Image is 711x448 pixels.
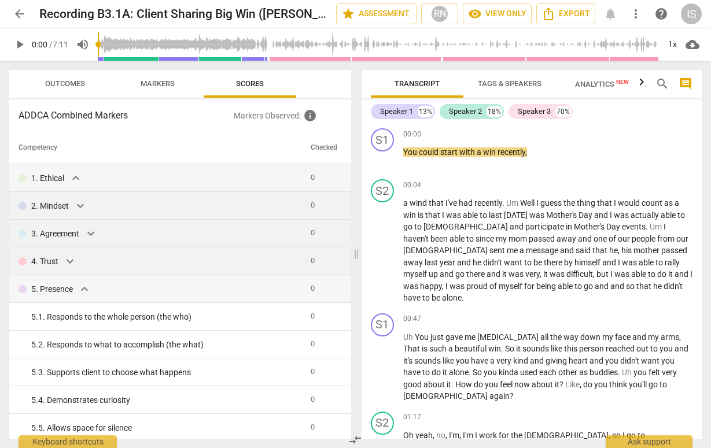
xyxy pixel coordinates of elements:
[620,356,641,365] span: didn't
[445,282,450,291] span: I
[550,332,563,342] span: the
[429,344,448,353] span: such
[450,234,466,243] span: able
[618,246,621,255] span: ,
[425,210,442,220] span: that
[496,356,513,365] span: very
[566,222,574,231] span: in
[72,34,93,55] button: Volume
[502,198,506,208] span: .
[468,7,526,21] span: View only
[636,344,650,353] span: out
[423,222,510,231] span: [DEMOGRAPHIC_DATA]
[430,332,445,342] span: just
[566,269,593,279] span: difficult
[473,258,483,267] span: he
[31,228,79,240] p: 3. Agreement
[311,228,315,237] span: 0
[681,3,702,24] div: IS
[609,234,618,243] span: of
[590,368,618,377] span: buddies
[525,147,527,157] span: ,
[442,210,446,220] span: I
[422,293,432,302] span: to
[423,380,447,389] span: about
[31,283,73,295] p: 5. Presence
[584,282,595,291] span: go
[76,38,90,51] span: volume_up
[605,356,620,365] span: you
[665,258,680,267] span: rally
[520,246,526,255] span: a
[579,344,606,353] span: person
[380,106,413,117] div: Speaker 1
[648,332,661,342] span: my
[609,246,618,255] span: he
[501,344,505,353] span: .
[595,282,610,291] span: and
[518,106,551,117] div: Speaker 3
[455,269,466,279] span: go
[524,282,536,291] span: for
[594,234,609,243] span: one
[655,258,665,267] span: to
[469,368,473,377] span: .
[39,7,327,21] h2: Recording B3.1A: Client Sharing Big Win ([PERSON_NAME] L, 7:11)
[646,222,650,231] span: .
[676,75,695,93] button: Show/Hide comments
[590,356,605,365] span: and
[371,179,394,202] div: Change speaker
[450,282,466,291] span: was
[311,339,315,348] span: 0
[459,147,477,157] span: with
[675,269,690,279] span: and
[403,314,421,324] span: 00:47
[650,344,660,353] span: to
[311,284,315,293] span: 0
[509,269,525,279] span: was
[541,7,590,21] span: Export
[679,332,681,342] span: ,
[457,258,473,267] span: and
[430,234,450,243] span: been
[311,367,315,376] span: 0
[487,269,502,279] span: and
[348,433,362,447] span: compare_arrows
[488,344,501,353] span: win
[429,198,445,208] span: that
[668,269,675,279] span: it
[234,109,341,123] p: Markers Observed :
[540,332,550,342] span: all
[504,210,529,220] span: [DATE]
[504,258,524,267] span: want
[63,254,77,268] span: expand_more
[341,7,355,21] span: star
[557,234,578,243] span: away
[420,282,442,291] span: happy
[341,7,411,21] span: Assessment
[654,7,668,21] span: help
[403,293,422,302] span: have
[448,344,455,353] span: a
[633,246,661,255] span: mother
[622,222,646,231] span: events
[84,227,98,240] span: expand_more
[31,311,301,323] div: 5. 1. Responds to the whole person (the who)
[657,234,676,243] span: from
[506,198,520,208] span: Filler word
[522,344,551,353] span: sounds
[660,344,675,353] span: you
[414,222,423,231] span: to
[649,368,662,377] span: felt
[606,344,636,353] span: reached
[507,246,520,255] span: me
[311,173,315,182] span: 0
[540,269,543,279] span: ,
[676,234,688,243] span: our
[311,312,315,320] span: 0
[602,258,618,267] span: and
[443,356,456,365] span: like
[425,258,440,267] span: last
[474,198,502,208] span: recently
[510,222,525,231] span: and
